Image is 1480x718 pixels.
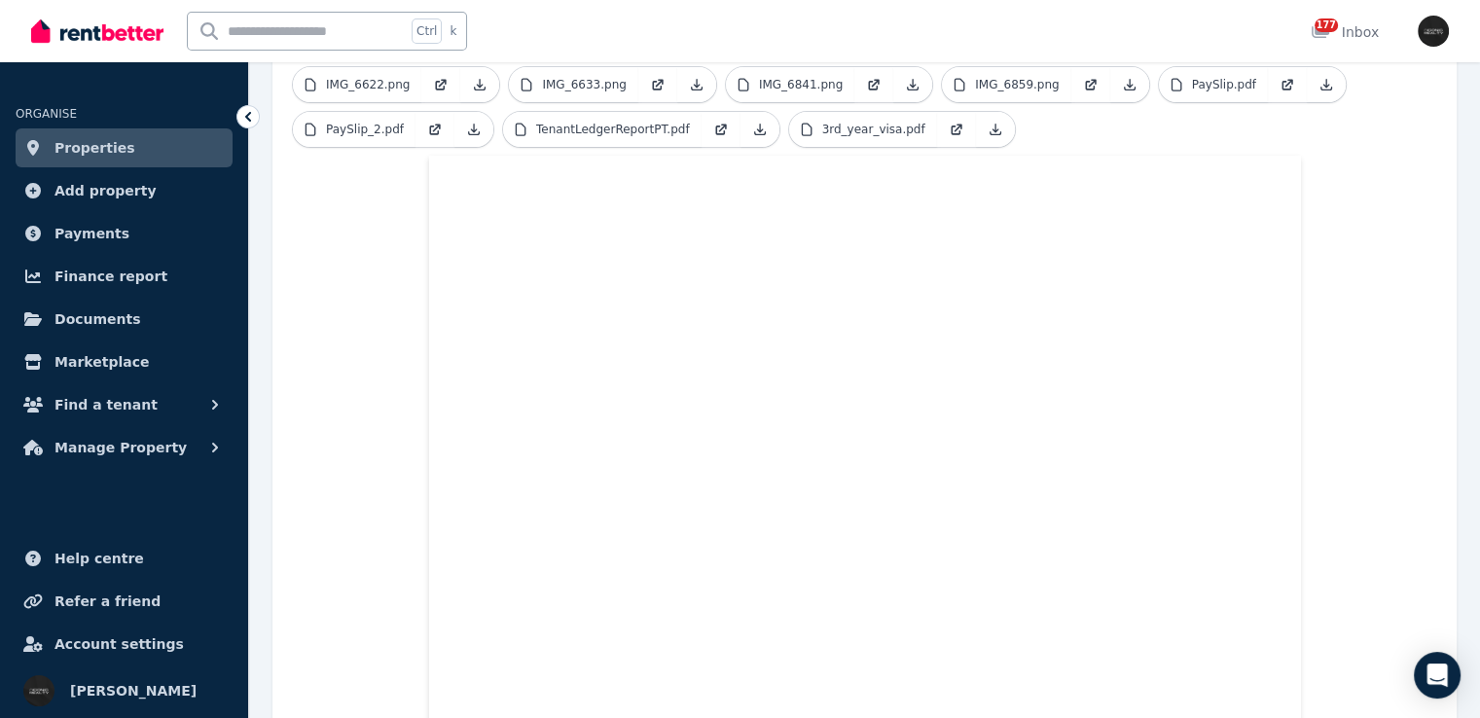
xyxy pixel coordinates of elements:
p: IMG_6622.png [326,77,410,92]
a: Open in new Tab [702,112,740,147]
span: [PERSON_NAME] [70,679,197,702]
a: PaySlip.pdf [1159,67,1268,102]
span: ORGANISE [16,107,77,121]
span: Account settings [54,632,184,656]
a: IMG_6633.png [509,67,637,102]
button: Manage Property [16,428,233,467]
span: Refer a friend [54,590,161,613]
a: Account settings [16,625,233,664]
a: Open in new Tab [1071,67,1110,102]
p: TenantLedgerReportPT.pdf [536,122,690,137]
span: Payments [54,222,129,245]
a: Download Attachment [677,67,716,102]
a: Download Attachment [893,67,932,102]
a: Finance report [16,257,233,296]
a: Open in new Tab [854,67,893,102]
a: IMG_6622.png [293,67,421,102]
a: Properties [16,128,233,167]
a: Open in new Tab [1268,67,1307,102]
a: 3rd_year_visa.pdf [789,112,937,147]
a: Open in new Tab [421,67,460,102]
p: PaySlip.pdf [1192,77,1256,92]
p: IMG_6841.png [759,77,843,92]
a: Payments [16,214,233,253]
span: Ctrl [412,18,442,44]
a: Help centre [16,539,233,578]
a: Open in new Tab [415,112,454,147]
span: Manage Property [54,436,187,459]
a: Open in new Tab [937,112,976,147]
button: Find a tenant [16,385,233,424]
a: TenantLedgerReportPT.pdf [503,112,702,147]
a: IMG_6859.png [942,67,1070,102]
a: Refer a friend [16,582,233,621]
span: Documents [54,307,141,331]
p: PaySlip_2.pdf [326,122,404,137]
a: Download Attachment [740,112,779,147]
span: Finance report [54,265,167,288]
a: Download Attachment [1307,67,1346,102]
span: Marketplace [54,350,149,374]
span: k [450,23,456,39]
a: Marketplace [16,342,233,381]
a: Download Attachment [454,112,493,147]
span: Properties [54,136,135,160]
img: RentBetter [31,17,163,46]
div: Open Intercom Messenger [1414,652,1461,699]
img: Tim Troy [23,675,54,706]
a: Download Attachment [460,67,499,102]
a: PaySlip_2.pdf [293,112,415,147]
span: 177 [1315,18,1338,32]
span: Find a tenant [54,393,158,416]
img: Tim Troy [1418,16,1449,47]
div: Inbox [1311,22,1379,42]
a: IMG_6841.png [726,67,854,102]
p: 3rd_year_visa.pdf [822,122,925,137]
a: Open in new Tab [638,67,677,102]
a: Documents [16,300,233,339]
a: Download Attachment [1110,67,1149,102]
p: IMG_6859.png [975,77,1059,92]
span: Help centre [54,547,144,570]
a: Add property [16,171,233,210]
p: IMG_6633.png [542,77,626,92]
a: Download Attachment [976,112,1015,147]
span: Add property [54,179,157,202]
